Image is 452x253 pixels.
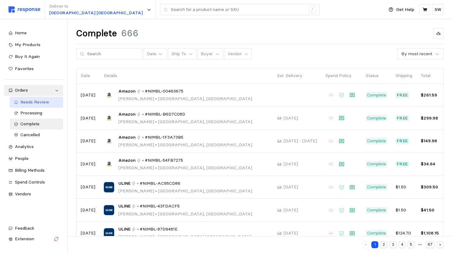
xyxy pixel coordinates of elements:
h1: Complete [76,28,117,39]
span: • [154,119,158,124]
button: 3 [389,241,396,248]
button: Ship To [168,48,196,60]
a: Analytics [4,141,63,152]
button: 4 [399,241,406,248]
p: Free [397,115,408,122]
p: Free [397,138,408,144]
span: Cancelled [20,132,40,137]
span: Vendors [15,191,31,197]
a: Spend Controls [4,177,63,188]
img: Amazon [104,159,114,169]
p: Shipping [396,73,412,79]
span: #NIMBL-B6D7C08D [145,111,185,118]
button: SW [432,4,444,15]
a: Home [4,28,63,39]
p: [DATE] [284,207,298,214]
p: Deliver to [49,3,143,10]
p: [PERSON_NAME] [GEOGRAPHIC_DATA], [GEOGRAPHIC_DATA] [118,211,252,218]
p: [DATE] [81,230,95,237]
input: Search [87,49,139,59]
p: [DATE] [81,161,95,167]
span: Needs Review [20,99,49,105]
span: ULINE [118,226,131,233]
p: Free [397,92,408,99]
p: • [137,180,139,187]
span: Amazon [118,134,136,141]
p: [DATE] [81,207,95,214]
a: Buy It Again [4,51,63,62]
p: [DATE] - [DATE] [284,138,317,144]
p: [DATE] [284,230,298,237]
span: Analytics [15,144,34,149]
span: Extension [15,236,34,241]
a: Favorites [4,63,63,74]
p: Details [104,73,269,79]
button: Buyer [197,48,223,60]
span: Favorites [15,66,34,71]
button: 2 [380,241,387,248]
div: Orders [15,87,53,94]
p: • [142,157,144,164]
p: $261.59 [421,92,439,99]
p: $34.64 [421,161,439,167]
p: Complete [367,230,386,237]
span: People [15,156,29,161]
p: Total [421,73,439,79]
p: $41.50 [421,207,439,214]
p: [DATE] [81,92,95,99]
span: #NIMBL-87D9481E [140,226,178,233]
span: • [154,165,158,170]
p: $299.98 [421,115,439,122]
a: Complete [10,119,63,130]
p: Spend Policy [325,73,357,79]
a: Processing [10,108,63,119]
a: Needs Review [10,97,63,108]
p: [DATE] [81,184,95,191]
span: Amazon [118,157,136,164]
button: Extension [4,234,63,245]
img: ULINE [104,228,114,238]
p: [PERSON_NAME] [GEOGRAPHIC_DATA], [GEOGRAPHIC_DATA] [118,119,252,125]
span: #NIMBL-43FDACF5 [140,203,180,210]
img: svg%3e [8,6,40,13]
span: #NIMBL-54FB7275 [145,157,183,164]
img: Amazon [104,136,114,146]
p: [PERSON_NAME] [GEOGRAPHIC_DATA], [GEOGRAPHIC_DATA] [118,142,252,148]
span: #NIMBL-AC95CD86 [140,180,180,187]
p: [PERSON_NAME] [GEOGRAPHIC_DATA], [GEOGRAPHIC_DATA] [118,188,252,194]
p: $1.50 [396,184,412,191]
img: Amazon [104,90,114,100]
button: Get Help [385,4,418,15]
span: Amazon [118,88,136,95]
p: • [142,88,144,95]
span: Buy It Again [15,54,40,59]
p: $124.70 [396,230,412,237]
button: 67 [426,241,434,248]
p: [DATE] [284,115,298,122]
span: • [154,142,158,147]
span: #NIMBL-00463675 [145,88,183,95]
a: People [4,153,63,164]
p: Complete [367,207,386,214]
span: Spend Controls [15,179,45,185]
input: Search for a product name or SKU [171,4,305,15]
p: Vendor [228,51,242,57]
span: • [154,234,158,239]
p: SW [434,6,441,13]
p: Date [81,73,95,79]
p: Buyer [201,51,213,57]
a: Orders [4,85,63,96]
img: ULINE [104,205,114,215]
div: / [309,6,316,13]
p: Complete [367,184,386,191]
img: ULINE [104,182,114,192]
p: [GEOGRAPHIC_DATA] [GEOGRAPHIC_DATA] [49,10,143,16]
span: Billing Methods [15,167,45,173]
p: Status [366,73,387,79]
p: Complete [367,92,386,99]
p: [PERSON_NAME] [GEOGRAPHIC_DATA], [GEOGRAPHIC_DATA] [118,165,252,171]
span: #NIMBL-1F3A73B5 [145,134,183,141]
p: $1,108.15 [421,230,439,237]
a: Vendors [4,189,63,200]
a: Billing Methods [4,165,63,176]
